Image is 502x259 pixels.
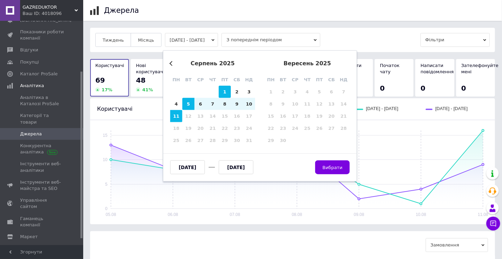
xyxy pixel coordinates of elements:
[421,84,425,92] span: 0
[20,47,38,53] span: Відгуки
[313,122,326,134] div: Not available п’ятниця, 26-е вересня 2025 р.
[338,86,350,98] div: Not available неділя, 7-е вересня 2025 р.
[207,122,219,134] div: Not available четвер, 21-е серпня 2025 р.
[23,4,75,10] span: GAZREDUKTOR
[313,98,326,110] div: Not available п’ятниця, 12-е вересня 2025 р.
[170,74,182,86] div: пн
[301,86,313,98] div: Not available четвер, 4-е вересня 2025 р.
[136,63,164,74] span: Нові користувачі
[426,238,488,252] span: Замовлення
[277,122,289,134] div: Not available вівторок, 23-є вересня 2025 р.
[103,157,108,162] text: 10
[20,197,64,210] span: Управління сайтом
[131,33,161,47] button: Місяць
[170,60,255,67] div: серпень 2025
[20,143,64,155] span: Конкурентна аналітика
[243,74,255,86] div: нд
[478,212,488,217] text: 11.08
[277,134,289,147] div: Not available вівторок, 30-е вересня 2025 р.
[338,110,350,122] div: Not available неділя, 21-е вересня 2025 р.
[416,212,426,217] text: 10.08
[170,98,182,110] div: Choose понеділок, 4-е серпня 2025 р.
[170,134,182,147] div: Not available понеділок, 25-е серпня 2025 р.
[243,134,255,147] div: Not available неділя, 31-е серпня 2025 р.
[231,134,243,147] div: Not available субота, 30-е серпня 2025 р.
[105,206,107,211] text: 0
[106,212,116,217] text: 05.08
[289,86,301,98] div: Not available середа, 3-є вересня 2025 р.
[313,110,326,122] div: Not available п’ятниця, 19-е вересня 2025 р.
[265,60,350,67] div: вересень 2025
[461,63,499,74] span: Зателефонуйте мені
[182,110,194,122] div: Not available вівторок, 12-е серпня 2025 р.
[207,98,219,110] div: Choose четвер, 7-е серпня 2025 р.
[165,33,218,47] button: [DATE] - [DATE]
[219,110,231,122] div: Not available п’ятниця, 15-е серпня 2025 р.
[170,61,174,66] button: Previous Month
[243,98,255,110] div: Choose неділя, 10-е серпня 2025 р.
[219,74,231,86] div: пт
[326,122,338,134] div: Not available субота, 27-е вересня 2025 р.
[103,37,124,43] span: Тиждень
[20,131,42,137] span: Джерела
[95,33,131,47] button: Тиждень
[265,122,277,134] div: Not available понеділок, 22-е вересня 2025 р.
[243,86,255,98] div: Choose неділя, 3-є серпня 2025 р.
[277,74,289,86] div: вт
[265,98,277,110] div: Not available понеділок, 8-е вересня 2025 р.
[380,63,400,74] span: Початок чату
[194,122,207,134] div: Not available середа, 20-е серпня 2025 р.
[231,122,243,134] div: Not available субота, 23-є серпня 2025 р.
[194,74,207,86] div: ср
[136,76,146,84] span: 48
[301,98,313,110] div: Not available четвер, 11-е вересня 2025 р.
[231,86,243,98] div: Choose субота, 2-е серпня 2025 р.
[194,98,207,110] div: Choose середа, 6-е серпня 2025 р.
[289,98,301,110] div: Not available середа, 10-е вересня 2025 р.
[182,122,194,134] div: Not available вівторок, 19-е серпня 2025 р.
[20,71,58,77] span: Каталог ProSale
[194,134,207,147] div: Not available середа, 27-е серпня 2025 р.
[338,98,350,110] div: Not available неділя, 14-е вересня 2025 р.
[486,217,500,231] button: Чат з покупцем
[277,86,289,98] div: Not available вівторок, 2-е вересня 2025 р.
[315,160,350,174] button: Вибрати
[20,59,39,65] span: Покупці
[182,134,194,147] div: Not available вівторок, 26-е серпня 2025 р.
[265,74,277,86] div: пн
[20,216,64,228] span: Гаманець компанії
[265,86,277,98] div: Not available понеділок, 1-е вересня 2025 р.
[326,98,338,110] div: Not available субота, 13-е вересня 2025 р.
[301,110,313,122] div: Not available четвер, 18-е вересня 2025 р.
[105,182,107,187] text: 5
[219,98,231,110] div: Choose п’ятниця, 8-е серпня 2025 р.
[20,94,64,107] span: Аналітика в Каталозі ProSale
[265,134,277,147] div: Not available понеділок, 29-е вересня 2025 р.
[207,74,219,86] div: чт
[277,110,289,122] div: Not available вівторок, 16-е вересня 2025 р.
[20,29,64,41] span: Показники роботи компанії
[142,87,153,92] span: 41 %
[20,83,44,89] span: Аналітика
[194,110,207,122] div: Not available середа, 13-е серпня 2025 р.
[354,212,364,217] text: 09.08
[326,110,338,122] div: Not available субота, 20-е вересня 2025 р.
[97,106,132,112] span: Користувачі
[95,76,105,84] span: 69
[289,74,301,86] div: ср
[231,74,243,86] div: сб
[289,110,301,122] div: Not available середа, 17-е вересня 2025 р.
[219,122,231,134] div: Not available п’ятниця, 22-е серпня 2025 р.
[461,84,466,92] span: 0
[222,33,320,47] span: З попереднім періодом
[182,74,194,86] div: вт
[95,63,124,68] span: Користувачі
[326,86,338,98] div: Not available субота, 6-е вересня 2025 р.
[421,63,454,74] span: Написати повідомлення
[380,84,385,92] span: 0
[219,134,231,147] div: Not available п’ятниця, 29-е серпня 2025 р.
[289,122,301,134] div: Not available середа, 24-е вересня 2025 р.
[231,110,243,122] div: Not available субота, 16-е серпня 2025 р.
[231,98,243,110] div: Choose субота, 9-е серпня 2025 р.
[20,161,64,173] span: Інструменти веб-аналітики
